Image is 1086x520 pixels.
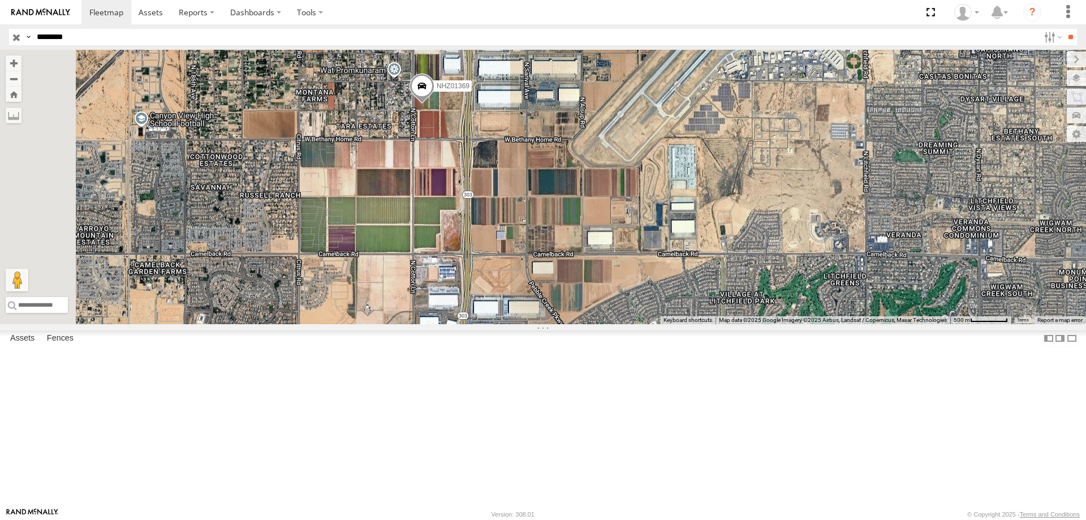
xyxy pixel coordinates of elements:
i: ? [1023,3,1041,22]
a: Visit our Website [6,509,58,520]
a: Terms and Conditions [1020,511,1080,518]
button: Zoom out [6,71,21,87]
a: Report a map error [1037,317,1083,323]
button: Drag Pegman onto the map to open Street View [6,269,28,291]
label: Search Filter Options [1040,29,1064,45]
label: Map Settings [1067,126,1086,142]
div: Version: 308.01 [492,511,535,518]
span: 500 m [954,317,970,323]
div: © Copyright 2025 - [967,511,1080,518]
label: Assets [5,330,40,346]
button: Zoom in [6,55,21,71]
label: Search Query [24,29,33,45]
label: Measure [6,108,21,123]
span: Map data ©2025 Google Imagery ©2025 Airbus, Landsat / Copernicus, Maxar Technologies [719,317,947,323]
label: Dock Summary Table to the Right [1054,330,1066,347]
label: Fences [41,330,79,346]
div: Zulema McIntosch [950,4,983,21]
span: NHZ01369 [437,82,469,90]
button: Map Scale: 500 m per 63 pixels [950,316,1011,324]
button: Keyboard shortcuts [663,316,712,324]
img: rand-logo.svg [11,8,70,16]
button: Zoom Home [6,87,21,102]
label: Hide Summary Table [1066,330,1078,347]
a: Terms (opens in new tab) [1017,318,1029,323]
label: Dock Summary Table to the Left [1043,330,1054,347]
